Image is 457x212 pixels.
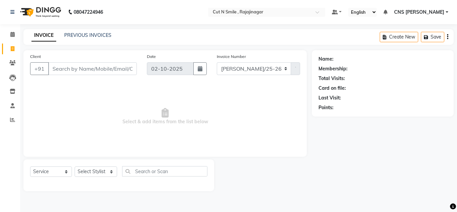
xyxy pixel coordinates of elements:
div: Points: [318,104,334,111]
span: Select & add items from the list below [30,83,300,150]
label: Date [147,54,156,60]
a: INVOICE [31,29,56,42]
button: Save [421,32,444,42]
label: Client [30,54,41,60]
img: logo [17,3,63,21]
div: Last Visit: [318,94,341,101]
input: Search by Name/Mobile/Email/Code [48,62,137,75]
span: CNS [PERSON_NAME] [394,9,444,16]
a: PREVIOUS INVOICES [64,32,111,38]
button: Create New [380,32,418,42]
label: Invoice Number [217,54,246,60]
b: 08047224946 [74,3,103,21]
div: Card on file: [318,85,346,92]
div: Membership: [318,65,348,72]
button: +91 [30,62,49,75]
div: Total Visits: [318,75,345,82]
input: Search or Scan [122,166,207,176]
div: Name: [318,56,334,63]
